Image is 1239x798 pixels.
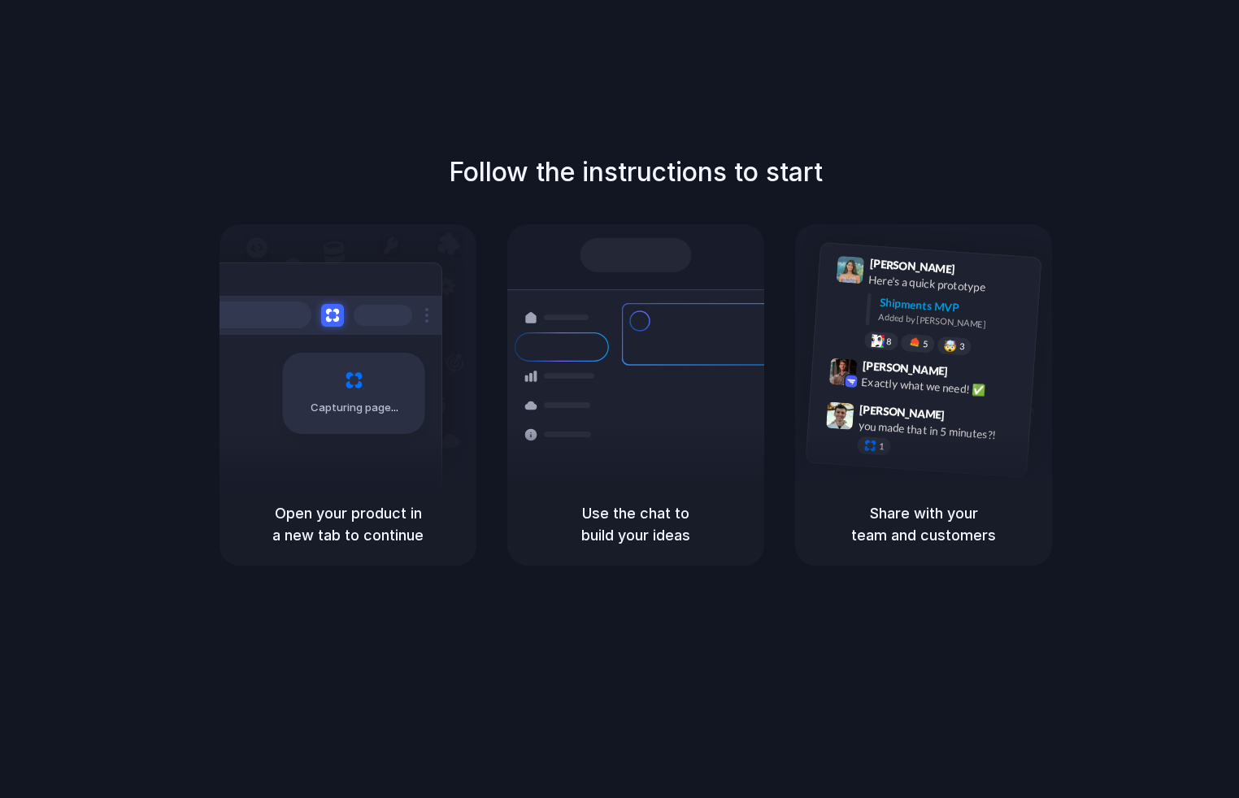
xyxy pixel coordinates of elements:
[960,262,993,282] span: 9:41 AM
[861,373,1024,401] div: Exactly what we need! ✅
[950,408,983,427] span: 9:47 AM
[858,417,1020,445] div: you made that in 5 minutes?!
[869,254,955,278] span: [PERSON_NAME]
[815,502,1032,546] h5: Share with your team and customers
[953,364,986,384] span: 9:42 AM
[923,340,928,349] span: 5
[862,357,948,380] span: [PERSON_NAME]
[239,502,457,546] h5: Open your product in a new tab to continue
[879,294,1029,321] div: Shipments MVP
[868,271,1031,299] div: Here's a quick prototype
[859,400,946,423] span: [PERSON_NAME]
[527,502,745,546] h5: Use the chat to build your ideas
[886,336,892,345] span: 8
[311,400,401,416] span: Capturing page
[879,442,885,451] span: 1
[449,153,823,192] h1: Follow the instructions to start
[878,310,1028,334] div: Added by [PERSON_NAME]
[944,340,958,352] div: 🤯
[959,342,965,351] span: 3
